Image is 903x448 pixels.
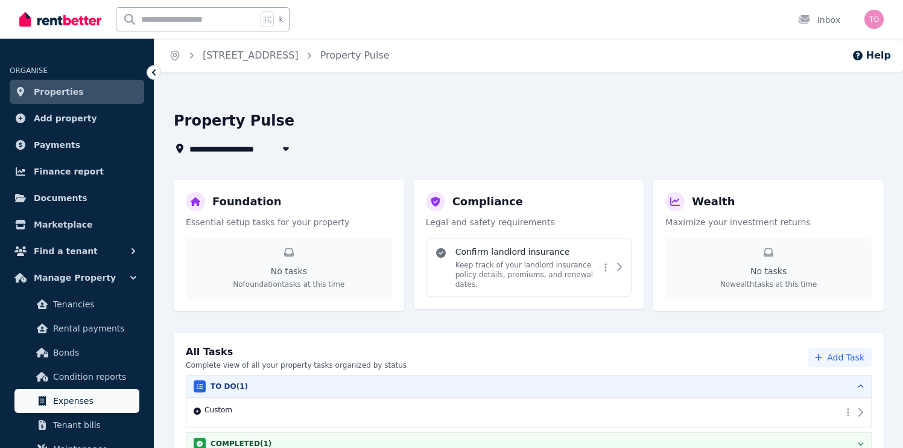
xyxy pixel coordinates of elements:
[211,382,248,391] h3: TO DO ( 1 )
[10,66,48,75] span: ORGANISE
[452,193,523,210] h3: Compliance
[827,351,864,363] span: Add Task
[10,106,144,130] a: Add property
[186,216,392,228] p: Essential setup tasks for your property
[34,164,104,179] span: Finance report
[692,193,735,210] h3: Wealth
[53,297,135,312] span: Tenancies
[186,360,407,370] p: Complete view of all your property tasks organized by status
[14,292,139,316] a: Tenancies
[212,193,282,210] h3: Foundation
[14,316,139,341] a: Rental payments
[19,10,101,28] img: RentBetter
[455,246,600,258] h4: Confirm landlord insurance
[186,376,871,397] button: TO DO(1)
[34,138,80,152] span: Payments
[34,270,116,285] span: Manage Property
[798,14,840,26] div: Inbox
[154,39,404,72] nav: Breadcrumb
[10,159,144,184] a: Finance report
[842,405,854,420] button: More options
[203,50,299,61] a: [STREET_ADDRESS]
[34,244,98,258] span: Find a tenant
[10,133,144,157] a: Payments
[426,238,632,297] div: Confirm landlord insuranceKeep track of your landlord insurance policy details, premiums, and ren...
[14,341,139,365] a: Bonds
[53,394,135,408] span: Expenses
[204,405,832,415] h4: Custom
[455,260,600,289] p: Keep track of your landlord insurance policy details, premiums, and renewal dates.
[852,48,891,63] button: Help
[53,321,135,336] span: Rental payments
[426,216,632,228] p: Legal and safety requirements
[808,348,872,367] button: Add Task
[665,216,872,228] p: Maximize your investment returns
[10,186,144,210] a: Documents
[195,280,382,289] p: No foundation tasks at this time
[10,213,144,237] a: Marketplace
[34,191,87,205] span: Documents
[53,370,135,384] span: Condition reports
[174,111,294,130] h1: Property Pulse
[53,418,135,432] span: Tenant bills
[34,111,97,126] span: Add property
[279,14,283,24] span: k
[14,413,139,437] a: Tenant bills
[34,217,92,232] span: Marketplace
[186,345,407,359] h2: All Tasks
[10,239,144,263] button: Find a tenant
[320,48,390,63] span: Property Pulse
[10,80,144,104] a: Properties
[675,280,862,289] p: No wealth tasks at this time
[864,10,884,29] img: tommy@rentbetter.com.au
[14,389,139,413] a: Expenses
[600,260,612,275] button: More options
[14,365,139,389] a: Condition reports
[675,265,862,277] p: No tasks
[10,266,144,290] button: Manage Property
[53,345,135,360] span: Bonds
[34,85,84,99] span: Properties
[195,265,382,277] p: No tasks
